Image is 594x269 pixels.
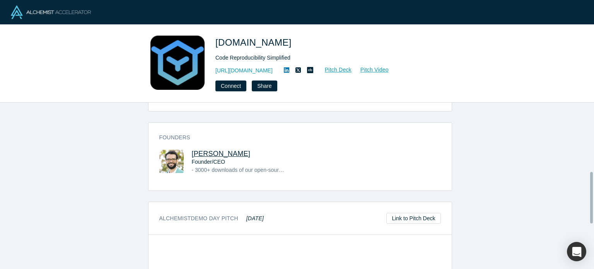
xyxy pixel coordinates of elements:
h3: Alchemist Demo Day Pitch [159,214,264,223]
a: [URL][DOMAIN_NAME] [215,67,273,75]
img: Alchemist Logo [11,5,91,19]
a: Pitch Video [352,65,389,74]
h3: Founders [159,134,430,142]
a: [PERSON_NAME] [192,150,251,158]
a: Link to Pitch Deck [386,213,440,224]
img: Wilder Lopes's Profile Image [159,150,184,173]
a: Pitch Deck [316,65,352,74]
button: Connect [215,81,246,91]
div: Code Reproducibility Simplified [215,54,432,62]
span: [DOMAIN_NAME] [215,37,294,48]
img: Ogre.run's Logo [150,36,205,90]
span: Founder/CEO [192,159,225,165]
em: [DATE] [246,215,264,221]
button: Share [252,81,277,91]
